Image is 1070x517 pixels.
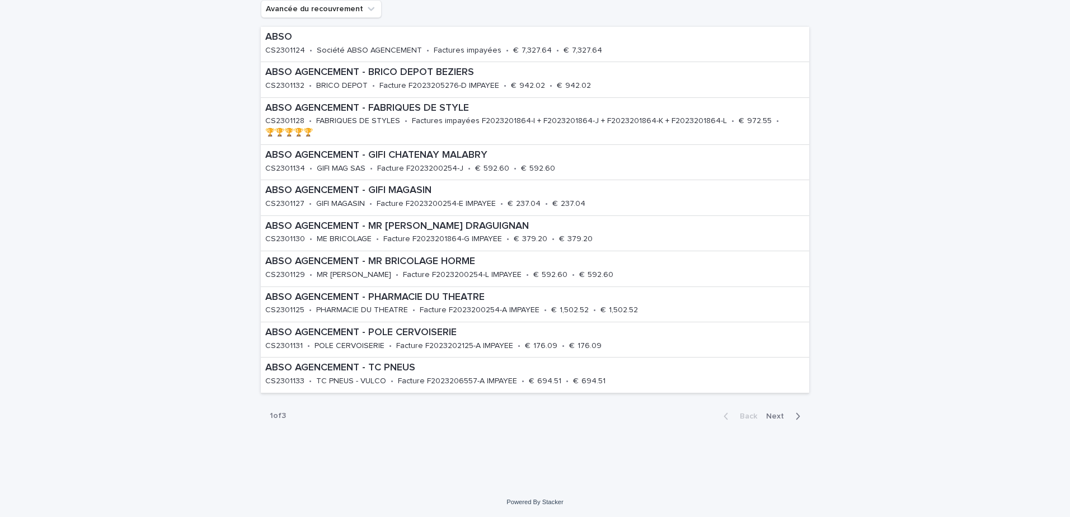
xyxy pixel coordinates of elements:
p: € 592.60 [521,164,555,173]
p: • [552,234,555,244]
p: BRICO DEPOT [316,81,368,91]
a: ABSO AGENCEMENT - PHARMACIE DU THEATRECS2301125•PHARMACIE DU THEATRE•Facture F2023200254-A IMPAYE... [261,287,809,322]
p: CS2301132 [265,81,304,91]
p: Facture F2023200254-A IMPAYEE [420,305,539,315]
p: Société ABSO AGENCEMENT [317,46,422,55]
p: Facture F2023205276-D IMPAYEE [379,81,499,91]
p: • [544,305,547,315]
p: ABSO AGENCEMENT - MR [PERSON_NAME] DRAGUIGNAN [265,220,805,233]
p: ABSO [265,31,629,44]
p: Facture F2023206557-A IMPAYEE [398,377,517,386]
a: ABSO AGENCEMENT - GIFI MAGASINCS2301127•GIFI MAGASIN•Facture F2023200254-E IMPAYEE•€ 237.04•€ 237.04 [261,180,809,215]
p: € 1,502.52 [551,305,589,315]
p: € 592.60 [475,164,509,173]
p: • [389,341,392,351]
p: CS2301127 [265,199,304,209]
p: • [309,81,312,91]
p: • [309,305,312,315]
p: • [376,234,379,244]
a: Powered By Stacker [506,499,563,505]
p: • [468,164,471,173]
p: • [514,164,517,173]
p: • [504,81,506,91]
p: • [556,46,559,55]
p: • [405,116,407,126]
p: • [593,305,596,315]
p: • [526,270,529,280]
p: CS2301129 [265,270,305,280]
p: Factures impayées [434,46,501,55]
p: € 176.09 [525,341,557,351]
p: • [572,270,575,280]
p: € 237.04 [552,199,585,209]
p: CS2301125 [265,305,304,315]
p: MR [PERSON_NAME] [317,270,391,280]
p: ABSO AGENCEMENT - TC PNEUS [265,362,755,374]
p: ABSO AGENCEMENT - GIFI CHATENAY MALABRY [265,149,777,162]
a: ABSO AGENCEMENT - GIFI CHATENAY MALABRYCS2301134•GIFI MAG SAS•Facture F2023200254-J•€ 592.60•€ 59... [261,145,809,180]
p: • [566,377,569,386]
p: PHARMACIE DU THEATRE [316,305,408,315]
p: • [522,377,524,386]
a: ABSO AGENCEMENT - MR [PERSON_NAME] DRAGUIGNANCS2301130•ME BRICOLAGE•Facture F2023201864-G IMPAYEE... [261,216,809,251]
p: CS2301130 [265,234,305,244]
p: € 176.09 [569,341,602,351]
p: GIFI MAGASIN [316,199,365,209]
p: • [370,164,373,173]
p: • [518,341,520,351]
p: • [307,341,310,351]
a: ABSO AGENCEMENT - FABRIQUES DE STYLECS2301128•FABRIQUES DE STYLES•Factures impayées F2023201864-I... [261,98,809,145]
p: • [369,199,372,209]
p: € 7,327.64 [513,46,552,55]
p: € 972.55 [739,116,772,126]
a: ABSO AGENCEMENT - MR BRICOLAGE HORMECS2301129•MR [PERSON_NAME]•Facture F2023200254-L IMPAYEE•€ 59... [261,251,809,286]
p: € 592.60 [579,270,613,280]
p: Factures impayées F2023201864-I + F2023201864-J + F2023201864-K + F2023201864-L [412,116,727,126]
p: • [562,341,565,351]
p: • [412,305,415,315]
p: ABSO AGENCEMENT - POLE CERVOISERIE [265,327,793,339]
p: ABSO AGENCEMENT - PHARMACIE DU THEATRE [265,292,805,304]
p: GIFI MAG SAS [317,164,365,173]
p: • [309,46,312,55]
a: ABSOCS2301124•Société ABSO AGENCEMENT•Factures impayées•€ 7,327.64•€ 7,327.64 [261,27,809,62]
p: • [550,81,552,91]
p: POLE CERVOISERIE [315,341,384,351]
p: • [309,234,312,244]
p: € 694.51 [529,377,561,386]
p: 1 of 3 [261,402,295,430]
p: € 694.51 [573,377,606,386]
p: • [391,377,393,386]
p: € 237.04 [508,199,541,209]
p: CS2301128 [265,116,304,126]
p: Facture F2023201864-G IMPAYEE [383,234,502,244]
p: • [506,46,509,55]
p: € 379.20 [514,234,547,244]
p: € 7,327.64 [564,46,602,55]
p: • [309,164,312,173]
p: € 379.20 [559,234,593,244]
p: • [776,116,779,126]
p: Facture F2023200254-E IMPAYEE [377,199,496,209]
a: ABSO AGENCEMENT - BRICO DEPOT BEZIERSCS2301132•BRICO DEPOT•Facture F2023205276-D IMPAYEE•€ 942.02... [261,62,809,97]
p: • [500,199,503,209]
p: • [506,234,509,244]
p: • [309,116,312,126]
p: € 1,502.52 [600,305,638,315]
p: • [545,199,548,209]
p: CS2301131 [265,341,303,351]
p: € 592.60 [533,270,567,280]
p: • [309,377,312,386]
p: • [372,81,375,91]
p: • [731,116,734,126]
p: Facture F2023202125-A IMPAYEE [396,341,513,351]
p: • [396,270,398,280]
p: • [309,199,312,209]
p: ME BRICOLAGE [317,234,372,244]
p: 🏆🏆🏆🏆🏆 [265,128,313,138]
p: • [309,270,312,280]
button: Back [715,411,762,421]
p: ABSO AGENCEMENT - GIFI MAGASIN [265,185,752,197]
p: ABSO AGENCEMENT - MR BRICOLAGE HORME [265,256,805,268]
p: CS2301124 [265,46,305,55]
